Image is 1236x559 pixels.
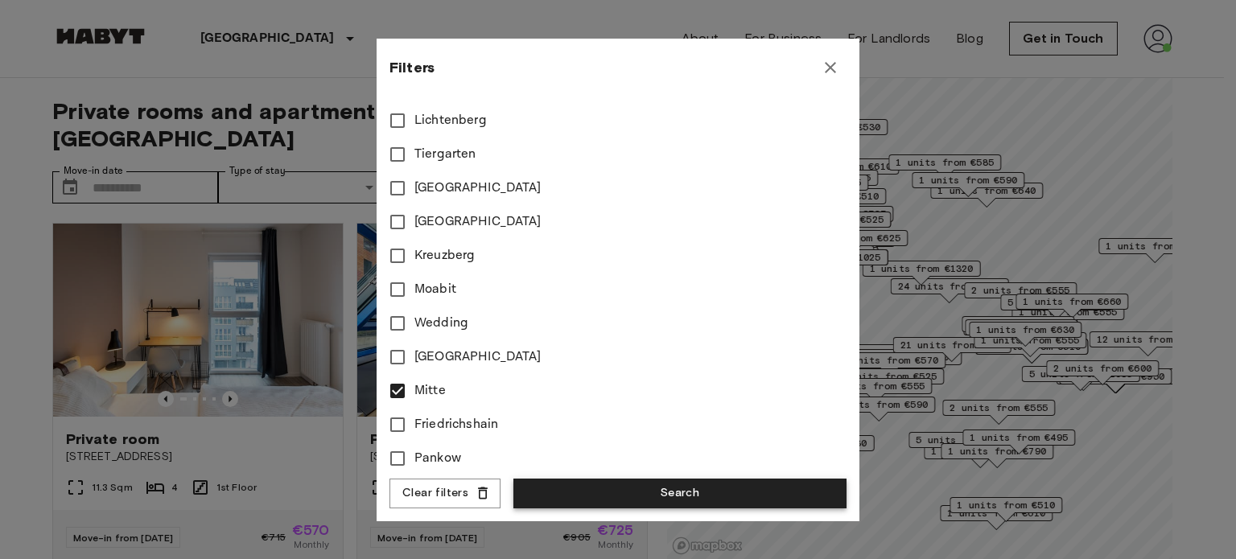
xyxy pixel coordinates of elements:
span: Filters [389,58,435,77]
span: Pankow [414,449,461,468]
span: [GEOGRAPHIC_DATA] [414,212,542,232]
span: Wedding [414,314,468,333]
button: Clear filters [389,479,501,508]
span: Mitte [414,381,446,401]
span: Friedrichshain [414,415,498,434]
span: [GEOGRAPHIC_DATA] [414,179,542,198]
span: Kreuzberg [414,246,475,265]
button: Search [513,479,847,508]
span: Tiergarten [414,145,476,164]
span: Lichtenberg [414,111,487,130]
span: [GEOGRAPHIC_DATA] [414,347,542,367]
span: Moabit [414,280,456,299]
